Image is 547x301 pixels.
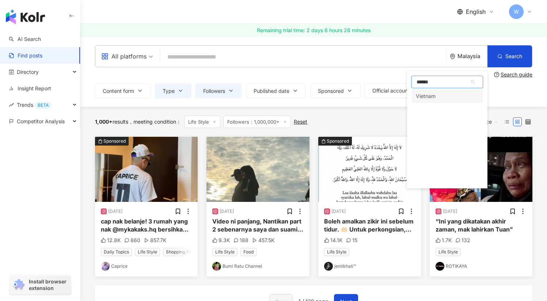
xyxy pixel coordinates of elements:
[294,119,307,125] div: Reset
[124,237,140,244] div: 860
[324,262,415,271] a: KOL Avatarjentikhati™
[501,72,532,78] div: Search guide
[252,237,274,244] div: 457.5K
[514,8,519,16] span: W
[246,83,306,98] button: Published date
[220,208,234,215] div: [DATE]
[101,53,109,60] span: appstore
[101,217,192,234] div: cap nak belanje! 3 rumah yang nak @mykakaks.hq bersihkan, comment je "saya nak bro" dan tag 3 mem...
[101,262,192,271] a: KOL AvatarCaprice
[310,83,360,98] button: Sponsored
[128,118,181,125] span: meeting condition ：
[324,248,349,256] span: Life Style
[436,262,527,271] a: KOL AvatarROTIKAYA
[184,116,220,128] span: Life Style
[108,208,122,215] div: [DATE]
[436,237,452,244] div: 1.7K
[327,138,349,145] div: Sponsored
[95,83,151,98] button: Content form
[80,24,547,37] a: Remaining trial time: 2 days 6 hours 26 minutes
[318,88,344,94] span: Sponsored
[95,137,198,202] img: post-image
[135,248,160,256] span: Life Style
[95,137,198,202] div: post-imageSponsored
[212,217,303,234] div: Video ni panjang, Nantikan part 2 sebenarnya saya dan suami saya masih tak berapa sihat lagi lepa...
[206,137,309,202] img: post-image
[494,72,499,77] span: question-circle
[505,53,522,59] span: Search
[203,88,225,94] span: Followers
[411,90,483,103] div: Vietnam
[254,88,289,94] span: Published date
[95,119,128,125] div: results
[318,137,421,202] div: post-imageSponsored
[195,83,242,98] button: Followers
[35,102,52,109] div: BETA
[9,35,41,43] a: searchAI Search
[163,248,211,256] span: Shopping Promoiton
[436,248,461,256] span: Life Style
[103,88,134,94] span: Content form
[365,83,429,98] button: Official accounts
[163,88,175,94] span: Type
[95,118,113,125] span: 1,000+
[17,113,65,129] span: Competitor Analysis
[17,64,39,80] span: Directory
[12,279,26,291] img: chrome extension
[240,248,257,256] span: Food
[212,248,238,256] span: Life Style
[324,262,333,271] img: KOL Avatar
[455,237,470,244] div: 132
[372,88,412,94] span: Official accounts
[101,248,132,256] span: Daily Topics
[9,52,42,59] a: Find posts
[212,262,303,271] a: KOL AvatarBumi Ratu Channel
[212,237,230,244] div: 9.3K
[466,8,486,16] span: English
[346,237,357,244] div: 15
[331,208,346,215] div: [DATE]
[29,278,69,291] span: Install browser extension
[101,237,121,244] div: 12.8K
[324,237,342,244] div: 14.1K
[318,137,421,202] img: post-image
[487,45,532,67] button: Search
[10,275,71,295] a: chrome extensionInstall browser extension
[436,262,444,271] img: KOL Avatar
[17,97,52,113] span: Trends
[9,85,51,92] a: Insight Report
[6,10,45,24] img: logo
[9,102,14,108] span: rise
[443,208,457,215] div: [DATE]
[223,116,291,128] span: Followers：1,000,000+
[457,53,487,59] div: Malaysia
[155,83,191,98] button: Type
[144,237,166,244] div: 857.7K
[101,50,147,62] div: All platforms
[450,54,455,59] span: environment
[101,262,110,271] img: KOL Avatar
[324,217,415,234] div: Boleh amalkan zikir ini sebelum tidur. 🤲🏻 Untuk perkongsian, jika ada sesiapa yang merancang untu...
[436,217,527,234] div: “Ini yang dikatakan akhir zaman, mak lahirkan Tuan”
[103,138,126,145] div: Sponsored
[416,90,436,103] div: Vietnam
[233,237,248,244] div: 188
[212,262,221,271] img: KOL Avatar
